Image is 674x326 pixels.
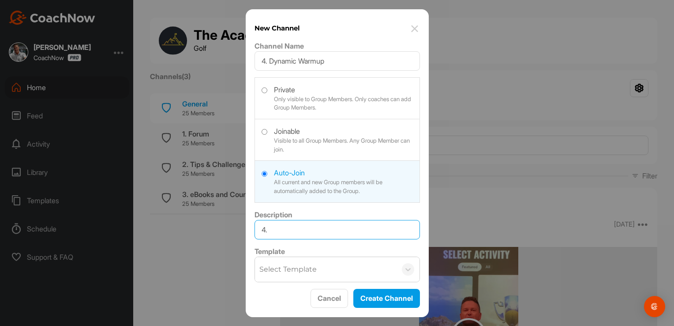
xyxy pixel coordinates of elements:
[409,23,420,34] img: close
[353,289,420,308] button: Create Channel
[259,264,317,275] div: Select Template
[311,289,348,308] button: Cancel
[255,210,292,219] label: Description
[255,23,300,34] h1: New Channel
[255,42,304,50] label: Channel Name
[644,296,665,317] div: Open Intercom Messenger
[255,247,285,256] label: Template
